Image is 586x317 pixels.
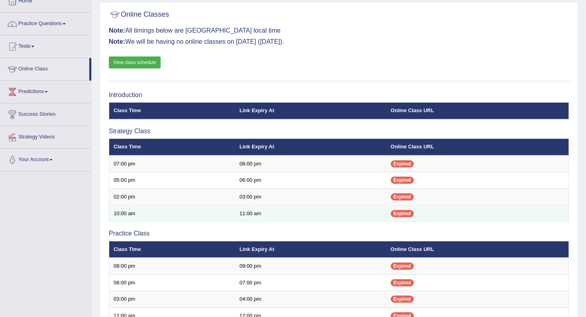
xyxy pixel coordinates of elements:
[109,205,235,222] td: 10:00 am
[109,189,235,205] td: 02:00 pm
[391,177,414,184] span: Expired
[109,274,235,291] td: 06:00 pm
[0,103,91,123] a: Success Stories
[391,210,414,217] span: Expired
[386,241,569,258] th: Online Class URL
[235,103,386,119] th: Link Expiry At
[386,103,569,119] th: Online Class URL
[109,103,235,119] th: Class Time
[109,258,235,274] td: 08:00 pm
[109,139,235,156] th: Class Time
[109,91,569,99] h3: Introduction
[235,274,386,291] td: 07:00 pm
[0,35,91,55] a: Tests
[109,241,235,258] th: Class Time
[235,258,386,274] td: 09:00 pm
[235,139,386,156] th: Link Expiry At
[109,230,569,237] h3: Practice Class
[0,149,91,169] a: Your Account
[235,241,386,258] th: Link Expiry At
[0,13,91,33] a: Practice Questions
[109,38,125,45] b: Note:
[109,156,235,172] td: 07:00 pm
[0,58,89,78] a: Online Class
[109,27,569,34] h3: All timings below are [GEOGRAPHIC_DATA] local time
[391,279,414,286] span: Expired
[391,263,414,270] span: Expired
[0,126,91,146] a: Strategy Videos
[109,291,235,308] td: 03:00 pm
[235,172,386,189] td: 06:00 pm
[109,172,235,189] td: 05:00 pm
[109,56,161,68] a: View class schedule
[235,291,386,308] td: 04:00 pm
[109,9,169,21] h2: Online Classes
[109,128,569,135] h3: Strategy Class
[391,160,414,167] span: Expired
[235,156,386,172] td: 08:00 pm
[0,81,91,101] a: Predictions
[235,205,386,222] td: 11:00 am
[235,189,386,205] td: 03:00 pm
[386,139,569,156] th: Online Class URL
[109,38,569,45] h3: We will be having no online classes on [DATE] ([DATE]).
[391,296,414,303] span: Expired
[391,193,414,200] span: Expired
[109,27,125,34] b: Note:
